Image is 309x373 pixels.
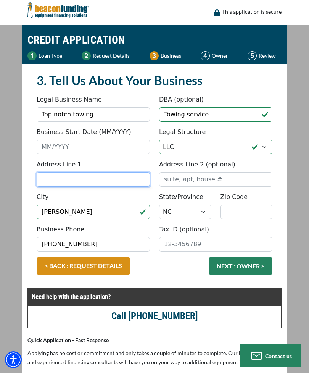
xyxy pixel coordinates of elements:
[240,344,301,367] button: Contact us
[265,353,292,359] span: Contact us
[27,29,282,51] h1: CREDIT APPLICATION
[159,107,272,122] input: Does Business As
[32,292,277,301] p: Need help with the application?
[159,128,206,137] label: Legal Structure
[209,257,272,275] button: NEXT : OWNER >
[159,172,272,187] input: suite, apt, house #
[159,95,204,104] label: DBA (optional)
[37,257,130,275] a: < BACK : REQUEST DETAILS
[37,140,150,154] input: MM/YYYY
[93,51,130,60] p: Request Details
[150,51,159,60] img: Step 3
[111,310,198,321] a: call (847) 897-2499
[259,51,276,60] p: Review
[27,349,282,367] p: Applying has no cost or commitment and only takes a couple of minutes to complete. Our knowledgea...
[161,51,181,60] p: Business
[37,160,81,169] label: Address Line 1
[159,237,272,252] input: 12-3456789
[159,225,209,234] label: Tax ID (optional)
[159,160,235,169] label: Address Line 2 (optional)
[201,51,210,60] img: Step 4
[37,72,272,89] h2: 3. Tell Us About Your Business
[37,128,131,137] label: Business Start Date (MM/YYYY)
[39,51,62,60] p: Loan Type
[159,192,203,202] label: State/Province
[5,351,22,368] div: Accessibility Menu
[212,51,228,60] p: Owner
[220,192,248,202] label: Zip Code
[27,336,282,345] p: Quick Application - Fast Response
[248,51,257,60] img: Step 5
[82,51,91,60] img: Step 2
[37,95,102,104] label: Legal Business Name
[37,192,48,202] label: City
[222,7,282,16] p: This application is secure
[37,225,84,234] label: Business Phone
[214,9,220,16] img: lock icon to convery security
[27,51,37,60] img: Step 1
